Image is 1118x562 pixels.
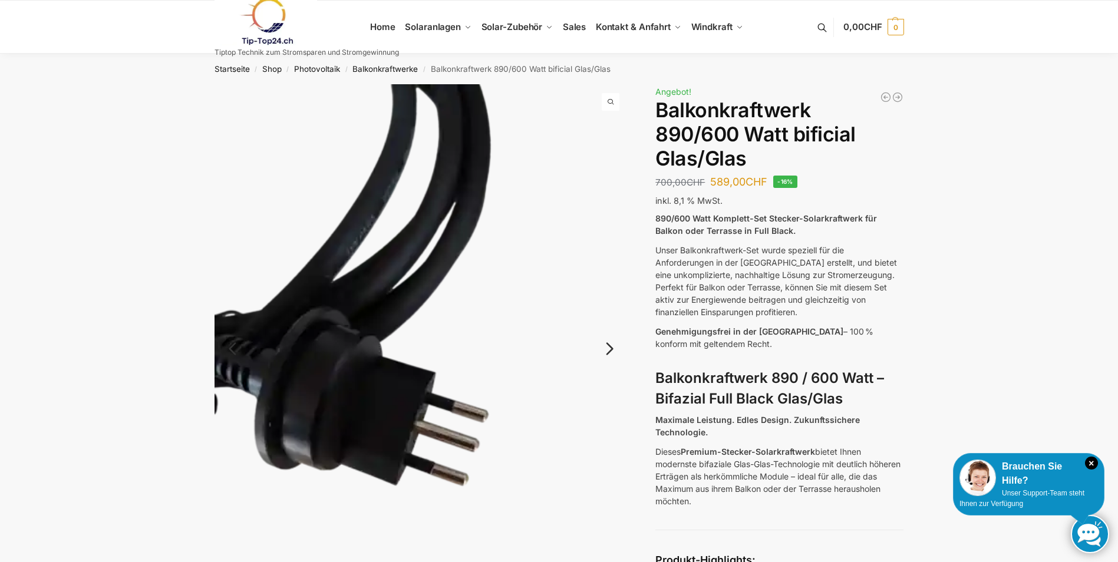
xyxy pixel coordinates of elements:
span: inkl. 8,1 % MwSt. [655,196,723,206]
span: CHF [746,176,767,188]
span: / [340,65,352,74]
a: Solaranlagen [400,1,476,54]
span: Windkraft [691,21,733,32]
span: – 100 % konform mit geltendem Recht. [655,326,873,349]
a: Steckerkraftwerk 890/600 Watt, mit Ständer für Terrasse inkl. Lieferung [892,91,903,103]
bdi: 700,00 [655,177,705,188]
span: / [418,65,430,74]
span: / [282,65,294,74]
a: 890/600 Watt Solarkraftwerk + 2,7 KW Batteriespeicher Genehmigungsfrei [880,91,892,103]
p: Tiptop Technik zum Stromsparen und Stromgewinnung [215,49,399,56]
span: Kontakt & Anfahrt [596,21,671,32]
h1: Balkonkraftwerk 890/600 Watt bificial Glas/Glas [655,98,903,170]
span: CHF [864,21,882,32]
a: Balkonkraftwerke [352,64,418,74]
a: Photovoltaik [294,64,340,74]
span: Genehmigungsfrei in der [GEOGRAPHIC_DATA] [655,326,843,336]
span: CHF [687,177,705,188]
p: Dieses bietet Ihnen modernste bifaziale Glas-Glas-Technologie mit deutlich höheren Erträgen als h... [655,445,903,507]
strong: 890/600 Watt Komplett-Set Stecker-Solarkraftwerk für Balkon oder Terrasse in Full Black. [655,213,877,236]
a: Solar-Zubehör [476,1,558,54]
strong: Balkonkraftwerk 890 / 600 Watt – Bifazial Full Black Glas/Glas [655,369,884,407]
i: Schließen [1085,457,1098,470]
a: 0,00CHF 0 [843,9,903,45]
span: / [250,65,262,74]
bdi: 589,00 [710,176,767,188]
img: Balkonkraftwerk 890/600 Watt bificial Glas/Glas 17 [628,84,1041,498]
span: Sales [563,21,586,32]
div: Brauchen Sie Hilfe? [959,459,1098,488]
a: Windkraft [686,1,748,54]
img: Customer service [959,459,996,496]
span: Solar-Zubehör [482,21,543,32]
p: Unser Balkonkraftwerk-Set wurde speziell für die Anforderungen in der [GEOGRAPHIC_DATA] erstellt,... [655,244,903,318]
a: Startseite [215,64,250,74]
strong: Maximale Leistung. Edles Design. Zukunftssichere Technologie. [655,415,860,437]
strong: Premium-Stecker-Solarkraftwerk [681,447,815,457]
span: 0 [888,19,904,35]
a: Sales [558,1,591,54]
a: Shop [262,64,282,74]
a: Kontakt & Anfahrt [591,1,686,54]
span: -16% [773,176,797,188]
span: Unser Support-Team steht Ihnen zur Verfügung [959,489,1084,508]
span: Angebot! [655,87,691,97]
nav: Breadcrumb [193,54,925,84]
span: 0,00 [843,21,882,32]
span: Solaranlagen [405,21,461,32]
